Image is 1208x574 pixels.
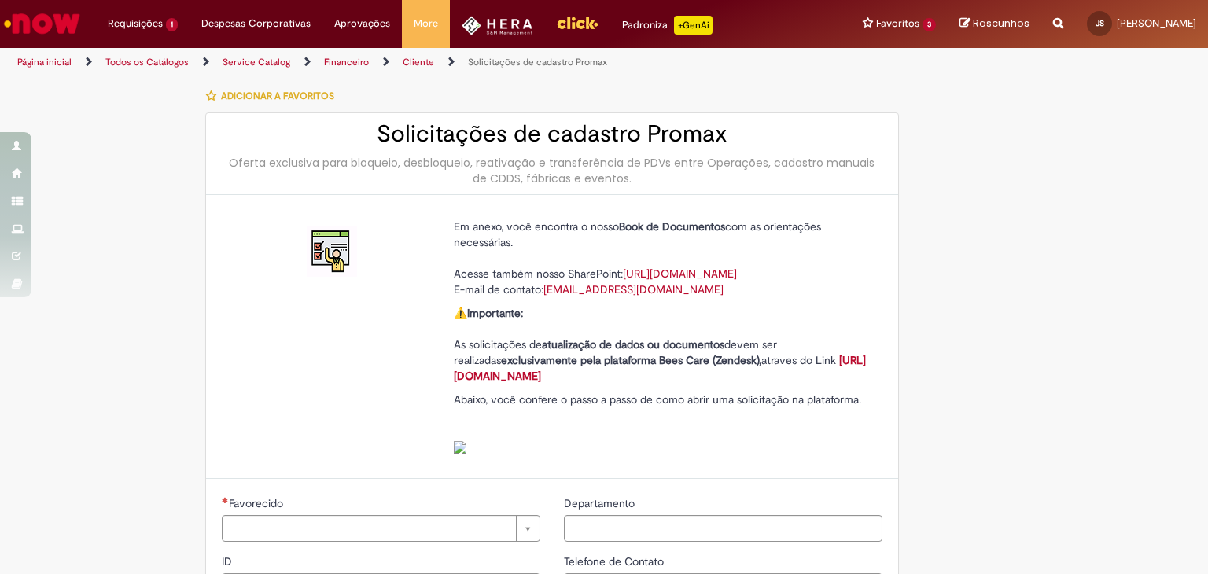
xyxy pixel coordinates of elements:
strong: Importante: [467,306,523,320]
ul: Trilhas de página [12,48,794,77]
a: Solicitações de cadastro Promax [468,56,607,68]
a: Cliente [403,56,434,68]
span: Requisições [108,16,163,31]
img: sys_attachment.do [454,441,466,454]
span: Despesas Corporativas [201,16,311,31]
p: +GenAi [674,16,713,35]
span: [PERSON_NAME] [1117,17,1196,30]
img: ServiceNow [2,8,83,39]
a: [URL][DOMAIN_NAME] [623,267,737,281]
img: click_logo_yellow_360x200.png [556,11,598,35]
a: Financeiro [324,56,369,68]
input: Departamento [564,515,882,542]
a: [EMAIL_ADDRESS][DOMAIN_NAME] [543,282,724,296]
span: ID [222,554,235,568]
h2: Solicitações de cadastro Promax [222,121,882,147]
a: Página inicial [17,56,72,68]
a: Service Catalog [223,56,290,68]
a: Limpar campo Favorecido [222,515,540,542]
span: Necessários - Favorecido [229,496,286,510]
strong: atualização de dados ou documentos [542,337,724,351]
span: 1 [166,18,178,31]
span: JS [1096,18,1104,28]
p: Em anexo, você encontra o nosso com as orientações necessárias. Acesse também nosso SharePoint: E... [454,219,871,297]
strong: exclusivamente pela plataforma Bees Care (Zendesk), [501,353,761,367]
a: Rascunhos [959,17,1029,31]
p: ⚠️ As solicitações de devem ser realizadas atraves do Link [454,305,871,384]
span: Telefone de Contato [564,554,667,568]
span: Rascunhos [973,16,1029,31]
span: Departamento [564,496,638,510]
a: Todos os Catálogos [105,56,189,68]
img: Solicitações de cadastro Promax [307,226,357,277]
strong: Book de Documentos [619,219,725,234]
span: More [414,16,438,31]
a: [URL][DOMAIN_NAME] [454,353,866,383]
span: 3 [923,18,936,31]
span: Adicionar a Favoritos [221,90,334,102]
div: Oferta exclusiva para bloqueio, desbloqueio, reativação e transferência de PDVs entre Operações, ... [222,155,882,186]
button: Adicionar a Favoritos [205,79,343,112]
p: Abaixo, você confere o passo a passo de como abrir uma solicitação na plataforma. [454,392,871,454]
span: Favoritos [876,16,919,31]
span: Necessários [222,497,229,503]
span: Aprovações [334,16,390,31]
div: Padroniza [622,16,713,35]
img: HeraLogo.png [462,16,533,35]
